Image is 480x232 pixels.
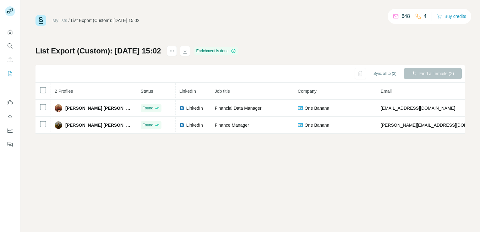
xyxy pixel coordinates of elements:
[5,125,15,136] button: Dashboard
[374,71,396,76] span: Sync all to (2)
[167,46,177,56] button: actions
[179,123,184,128] img: LinkedIn logo
[65,105,133,111] span: [PERSON_NAME] [PERSON_NAME]
[194,47,238,55] div: Enrichment is done
[305,105,330,111] span: One Banana
[215,106,262,111] span: Financial Data Manager
[215,123,249,128] span: Finance Manager
[55,104,62,112] img: Avatar
[215,89,230,94] span: Job title
[143,105,153,111] span: Found
[141,89,153,94] span: Status
[5,139,15,150] button: Feedback
[35,46,161,56] h1: List Export (Custom): [DATE] 15:02
[179,106,184,111] img: LinkedIn logo
[437,12,466,21] button: Buy credits
[143,122,153,128] span: Found
[71,17,139,24] div: List Export (Custom): [DATE] 15:02
[5,54,15,65] button: Enrich CSV
[369,69,401,78] button: Sync all to (2)
[186,105,203,111] span: LinkedIn
[401,13,410,20] p: 648
[5,111,15,122] button: Use Surfe API
[55,89,73,94] span: 2 Profiles
[298,89,317,94] span: Company
[186,122,203,128] span: LinkedIn
[5,40,15,52] button: Search
[55,121,62,129] img: Avatar
[179,89,196,94] span: LinkedIn
[424,13,427,20] p: 4
[68,17,70,24] li: /
[5,97,15,108] button: Use Surfe on LinkedIn
[5,26,15,38] button: Quick start
[5,68,15,79] button: My lists
[381,106,455,111] span: [EMAIL_ADDRESS][DOMAIN_NAME]
[52,18,67,23] a: My lists
[298,106,303,111] img: company-logo
[298,123,303,128] img: company-logo
[381,89,392,94] span: Email
[65,122,133,128] span: [PERSON_NAME] [PERSON_NAME]
[35,15,46,26] img: Surfe Logo
[305,122,330,128] span: One Banana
